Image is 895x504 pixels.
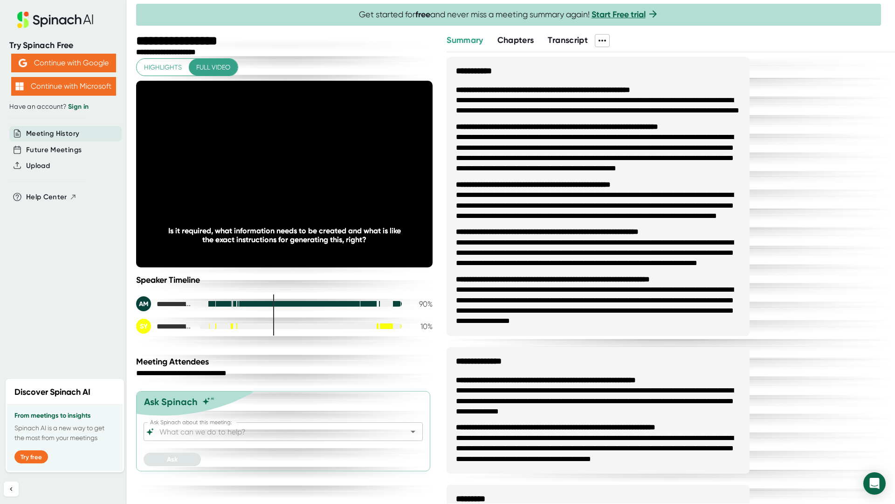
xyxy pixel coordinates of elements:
[26,145,82,155] button: Future Meetings
[166,226,403,244] div: Is it required, what information needs to be created and what is like the exact instructions for ...
[26,161,50,171] button: Upload
[136,275,433,285] div: Speaker Timeline
[497,34,534,47] button: Chapters
[26,192,77,203] button: Help Center
[144,396,198,407] div: Ask Spinach
[19,59,27,67] img: Aehbyd4JwY73AAAAAElFTkSuQmCC
[497,35,534,45] span: Chapters
[14,423,115,443] p: Spinach AI is a new way to get the most from your meetings
[144,62,182,73] span: Highlights
[9,40,117,51] div: Try Spinach Free
[548,35,588,45] span: Transcript
[14,450,48,463] button: Try free
[189,59,238,76] button: Full video
[158,425,392,438] input: What can we do to help?
[136,296,151,311] div: AM
[14,412,115,420] h3: From meetings to insights
[406,425,420,438] button: Open
[26,192,67,203] span: Help Center
[14,386,90,399] h2: Discover Spinach AI
[409,322,433,331] div: 10 %
[136,296,192,311] div: Aditya Mugali
[136,319,151,334] div: SY
[196,62,230,73] span: Full video
[11,54,116,72] button: Continue with Google
[137,59,189,76] button: Highlights
[167,455,178,463] span: Ask
[26,128,79,139] button: Meeting History
[409,300,433,308] div: 90 %
[415,9,430,20] b: free
[11,77,116,96] button: Continue with Microsoft
[592,9,646,20] a: Start Free trial
[548,34,588,47] button: Transcript
[136,319,192,334] div: Sumant Yerramilly
[136,357,435,367] div: Meeting Attendees
[863,472,886,495] div: Open Intercom Messenger
[447,34,483,47] button: Summary
[4,482,19,497] button: Collapse sidebar
[9,103,117,111] div: Have an account?
[68,103,89,111] a: Sign in
[447,35,483,45] span: Summary
[359,9,659,20] span: Get started for and never miss a meeting summary again!
[144,453,201,466] button: Ask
